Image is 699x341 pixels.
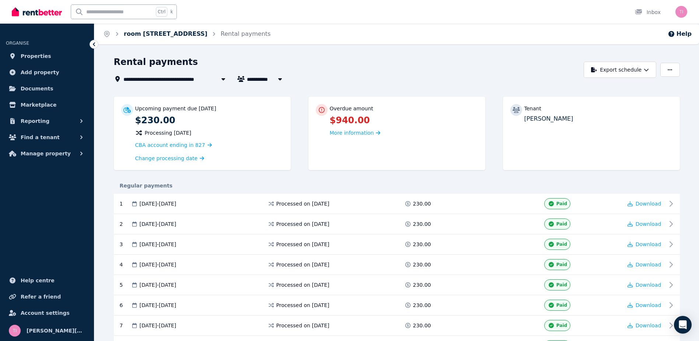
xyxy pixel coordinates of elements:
[140,322,177,329] span: [DATE] - [DATE]
[628,322,661,329] button: Download
[120,320,131,331] div: 7
[413,322,431,329] span: 230.00
[114,182,680,189] div: Regular payments
[21,292,61,301] span: Refer a friend
[124,30,207,37] a: room [STREET_ADDRESS]
[628,220,661,228] button: Download
[120,218,131,230] div: 2
[9,325,21,337] img: tim@tca.com.au
[6,97,88,112] a: Marketplace
[21,149,71,158] span: Manage property
[135,142,205,148] span: CBA account ending in 827
[330,105,373,112] p: Overdue amount
[276,322,329,329] span: Processed on [DATE]
[668,30,692,38] button: Help
[556,201,567,207] span: Paid
[636,241,661,247] span: Download
[21,309,70,317] span: Account settings
[635,8,661,16] div: Inbox
[135,155,198,162] span: Change processing date
[636,323,661,328] span: Download
[628,281,661,289] button: Download
[21,52,51,61] span: Properties
[135,105,216,112] p: Upcoming payment due [DATE]
[6,289,88,304] a: Refer a friend
[27,326,85,335] span: [PERSON_NAME][EMAIL_ADDRESS][DOMAIN_NAME]
[556,323,567,328] span: Paid
[120,300,131,311] div: 6
[135,155,205,162] a: Change processing date
[6,65,88,80] a: Add property
[524,105,542,112] p: Tenant
[6,81,88,96] a: Documents
[556,241,567,247] span: Paid
[276,281,329,289] span: Processed on [DATE]
[276,261,329,268] span: Processed on [DATE]
[120,279,131,290] div: 5
[628,261,661,268] button: Download
[413,281,431,289] span: 230.00
[556,282,567,288] span: Paid
[140,220,177,228] span: [DATE] - [DATE]
[6,146,88,161] button: Manage property
[21,68,59,77] span: Add property
[628,200,661,207] button: Download
[636,221,661,227] span: Download
[330,114,478,126] p: $940.00
[674,316,692,334] div: Open Intercom Messenger
[6,130,88,145] button: Find a tenant
[156,7,167,17] span: Ctrl
[6,114,88,128] button: Reporting
[413,200,431,207] span: 230.00
[556,221,567,227] span: Paid
[6,273,88,288] a: Help centre
[675,6,687,18] img: tim@tca.com.au
[636,282,661,288] span: Download
[413,261,431,268] span: 230.00
[6,49,88,63] a: Properties
[276,200,329,207] span: Processed on [DATE]
[135,114,283,126] p: $230.00
[21,276,55,285] span: Help centre
[120,239,131,250] div: 3
[6,306,88,320] a: Account settings
[413,241,431,248] span: 230.00
[628,302,661,309] button: Download
[140,200,177,207] span: [DATE] - [DATE]
[636,262,661,268] span: Download
[636,201,661,207] span: Download
[12,6,62,17] img: RentBetter
[628,241,661,248] button: Download
[94,24,279,44] nav: Breadcrumb
[6,41,29,46] span: ORGANISE
[556,302,567,308] span: Paid
[21,100,56,109] span: Marketplace
[140,302,177,309] span: [DATE] - [DATE]
[221,30,271,37] a: Rental payments
[114,56,198,68] h1: Rental payments
[330,130,374,136] span: More information
[636,302,661,308] span: Download
[140,241,177,248] span: [DATE] - [DATE]
[145,129,192,137] span: Processing [DATE]
[276,220,329,228] span: Processed on [DATE]
[413,302,431,309] span: 230.00
[584,62,656,78] button: Export schedule
[276,302,329,309] span: Processed on [DATE]
[21,117,49,125] span: Reporting
[413,220,431,228] span: 230.00
[170,9,173,15] span: k
[21,133,60,142] span: Find a tenant
[524,114,672,123] p: [PERSON_NAME]
[140,261,177,268] span: [DATE] - [DATE]
[21,84,53,93] span: Documents
[140,281,177,289] span: [DATE] - [DATE]
[556,262,567,268] span: Paid
[120,198,131,209] div: 1
[276,241,329,248] span: Processed on [DATE]
[120,259,131,270] div: 4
